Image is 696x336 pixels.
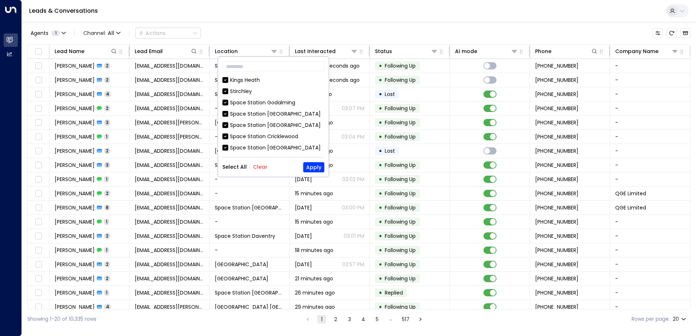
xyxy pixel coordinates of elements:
div: Space Station [GEOGRAPHIC_DATA] [222,121,324,129]
span: Space Station Brentford [215,289,284,296]
td: - [610,130,690,144]
span: Paul Murphy [55,133,95,140]
span: noora1190@outlook.com [135,275,204,282]
div: Company Name [615,47,679,56]
span: 8 [104,204,110,211]
p: 03:07 PM [342,105,364,112]
span: Agents [31,31,48,36]
button: Agents1 [27,28,68,38]
span: Following Up [385,275,416,282]
span: cynthiaxxhung@gmail.com [135,91,204,98]
div: • [379,258,382,271]
span: Aug 30, 2025 [295,204,312,211]
span: Toggle select row [34,161,43,170]
span: Yesterday [295,261,312,268]
label: Rows per page: [632,315,670,323]
div: Space Station [GEOGRAPHIC_DATA] [230,121,321,129]
span: +447801466712 [535,204,578,211]
span: Toggle select row [34,260,43,269]
span: marina@paul.bz [135,119,204,126]
span: Following Up [385,303,416,311]
span: sofiaqadir@gmail.com [135,190,204,197]
nav: pagination navigation [303,315,425,324]
td: - [610,116,690,129]
div: 20 [673,314,688,324]
span: 4 [104,91,111,97]
span: Toggle select row [34,303,43,312]
span: 2 [104,261,110,267]
span: 29 minutes ago [295,303,335,311]
span: 3 [104,162,110,168]
td: - [610,272,690,285]
div: • [379,102,382,115]
div: Space Station [GEOGRAPHIC_DATA] [222,110,324,118]
span: +447494558932 [535,247,578,254]
button: Go to page 517 [400,315,411,324]
span: 1 [104,289,109,296]
span: marina@paul.bz [135,133,204,140]
span: +447501079338 [535,62,578,69]
span: christattersall77@gmail.com [135,218,204,225]
span: Mohammed Hassan [55,289,95,296]
div: • [379,230,382,242]
span: Robina Begum [55,247,95,254]
span: Toggle select row [34,246,43,255]
span: Space Station Swiss Cottage [215,91,284,98]
span: Nigel Black [55,147,95,155]
span: 1 [104,176,109,182]
span: Following Up [385,76,416,84]
span: 26 minutes ago [295,289,335,296]
div: Last Interacted [295,47,358,56]
div: Button group with a nested menu [135,28,201,39]
div: • [379,116,382,129]
span: 2 [104,148,110,154]
div: • [379,88,382,100]
span: youths2legends@outlook.com [135,247,204,254]
div: Space Station Cricklewood [230,133,298,140]
span: Following Up [385,62,416,69]
span: Replied [385,289,403,296]
span: Toggle select row [34,132,43,141]
span: 4 [104,304,111,310]
span: +447377459227 [535,275,578,282]
p: 03:04 PM [341,133,364,140]
p: 03:01 PM [344,232,364,240]
span: youths2legends@outlook.com [135,261,204,268]
span: +447561704713 [535,232,578,240]
span: Space Station Shrewsbury [215,303,284,311]
div: • [379,244,382,256]
span: Sarah Mccall [55,62,95,69]
td: - [610,215,690,229]
span: Following Up [385,247,416,254]
div: Space Station Godalming [230,99,295,107]
span: sarahmccall10@yahoo.co.uk [135,62,204,69]
span: Space Station Doncaster [215,62,284,69]
span: 2 [104,63,110,69]
span: Space Station Wakefield [215,204,284,211]
button: Go to page 5 [373,315,381,324]
div: Stirchley [222,88,324,95]
div: Location [215,47,278,56]
span: Space Station Shrewsbury [215,147,284,155]
a: Leads & Conversations [29,7,98,15]
span: Following Up [385,161,416,169]
td: - [610,144,690,158]
div: • [379,159,382,171]
span: Toggle select row [34,232,43,241]
button: Go to page 2 [331,315,340,324]
span: ibimatebraide@gmail.com [135,161,204,169]
span: ibimatebraide@gmail.com [135,176,204,183]
span: Following Up [385,232,416,240]
div: Kings Heath [230,76,260,84]
span: +447817962225 [535,76,578,84]
div: • [379,216,382,228]
span: Toggle select row [34,76,43,85]
span: Space Station Hall Green [215,275,268,282]
div: Actions [139,30,166,36]
span: Following Up [385,218,416,225]
button: Customize [653,28,663,38]
span: Toggle select row [34,217,43,227]
span: 1 [104,219,109,225]
div: Space Station [GEOGRAPHIC_DATA] [230,110,321,118]
span: +447910882065 [535,289,578,296]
